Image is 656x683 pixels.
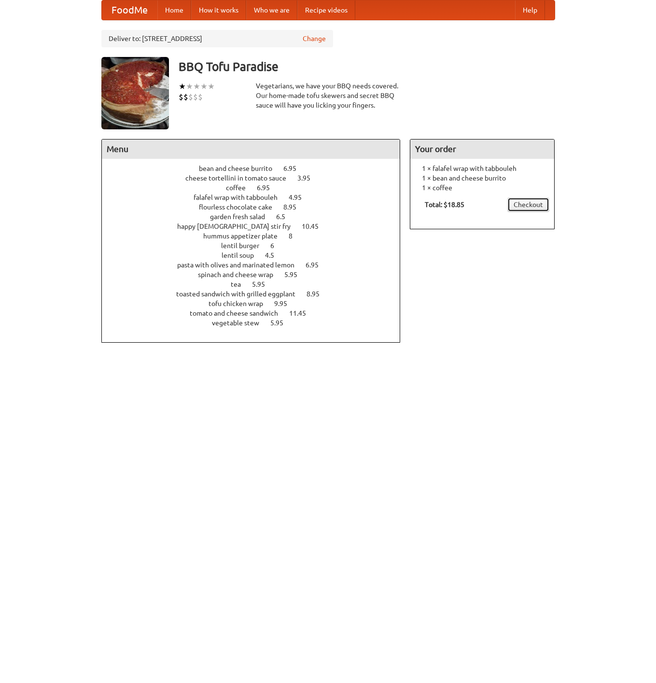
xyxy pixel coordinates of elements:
[222,251,292,259] a: lentil soup 4.5
[283,203,306,211] span: 8.95
[203,232,310,240] a: hummus appetizer plate 8
[179,81,186,92] li: ★
[199,203,282,211] span: flourless chocolate cake
[274,300,297,307] span: 9.95
[194,194,287,201] span: falafel wrap with tabbouleh
[176,290,337,298] a: toasted sandwich with grilled eggplant 8.95
[203,232,287,240] span: hummus appetizer plate
[256,81,401,110] div: Vegetarians, we have your BBQ needs covered. Our home-made tofu skewers and secret BBQ sauce will...
[209,300,273,307] span: tofu chicken wrap
[297,0,355,20] a: Recipe videos
[289,309,316,317] span: 11.45
[222,251,264,259] span: lentil soup
[199,165,282,172] span: bean and cheese burrito
[208,81,215,92] li: ★
[515,0,545,20] a: Help
[415,164,549,173] li: 1 × falafel wrap with tabbouleh
[157,0,191,20] a: Home
[177,223,336,230] a: happy [DEMOGRAPHIC_DATA] stir fry 10.45
[212,319,301,327] a: vegetable stew 5.95
[101,57,169,129] img: angular.jpg
[190,309,288,317] span: tomato and cheese sandwich
[177,261,304,269] span: pasta with olives and marinated lemon
[193,92,198,102] li: $
[231,280,283,288] a: tea 5.95
[302,223,328,230] span: 10.45
[246,0,297,20] a: Who we are
[199,165,314,172] a: bean and cheese burrito 6.95
[198,92,203,102] li: $
[185,174,328,182] a: cheese tortellini in tomato sauce 3.95
[276,213,295,221] span: 6.5
[177,223,300,230] span: happy [DEMOGRAPHIC_DATA] stir fry
[186,81,193,92] li: ★
[179,92,183,102] li: $
[188,92,193,102] li: $
[102,139,400,159] h4: Menu
[177,261,336,269] a: pasta with olives and marinated lemon 6.95
[221,242,292,250] a: lentil burger 6
[183,92,188,102] li: $
[179,57,555,76] h3: BBQ Tofu Paradise
[252,280,275,288] span: 5.95
[415,183,549,193] li: 1 × coffee
[303,34,326,43] a: Change
[198,271,283,279] span: spinach and cheese wrap
[185,174,296,182] span: cheese tortellini in tomato sauce
[212,319,269,327] span: vegetable stew
[231,280,251,288] span: tea
[193,81,200,92] li: ★
[265,251,284,259] span: 4.5
[221,242,269,250] span: lentil burger
[194,194,320,201] a: falafel wrap with tabbouleh 4.95
[226,184,288,192] a: coffee 6.95
[410,139,554,159] h4: Your order
[176,290,305,298] span: toasted sandwich with grilled eggplant
[102,0,157,20] a: FoodMe
[199,203,314,211] a: flourless chocolate cake 8.95
[101,30,333,47] div: Deliver to: [STREET_ADDRESS]
[226,184,255,192] span: coffee
[270,319,293,327] span: 5.95
[306,261,328,269] span: 6.95
[200,81,208,92] li: ★
[191,0,246,20] a: How it works
[209,300,305,307] a: tofu chicken wrap 9.95
[307,290,329,298] span: 8.95
[425,201,464,209] b: Total: $18.85
[210,213,275,221] span: garden fresh salad
[289,232,302,240] span: 8
[283,165,306,172] span: 6.95
[415,173,549,183] li: 1 × bean and cheese burrito
[284,271,307,279] span: 5.95
[289,194,311,201] span: 4.95
[190,309,324,317] a: tomato and cheese sandwich 11.45
[210,213,303,221] a: garden fresh salad 6.5
[257,184,279,192] span: 6.95
[297,174,320,182] span: 3.95
[507,197,549,212] a: Checkout
[198,271,315,279] a: spinach and cheese wrap 5.95
[270,242,284,250] span: 6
